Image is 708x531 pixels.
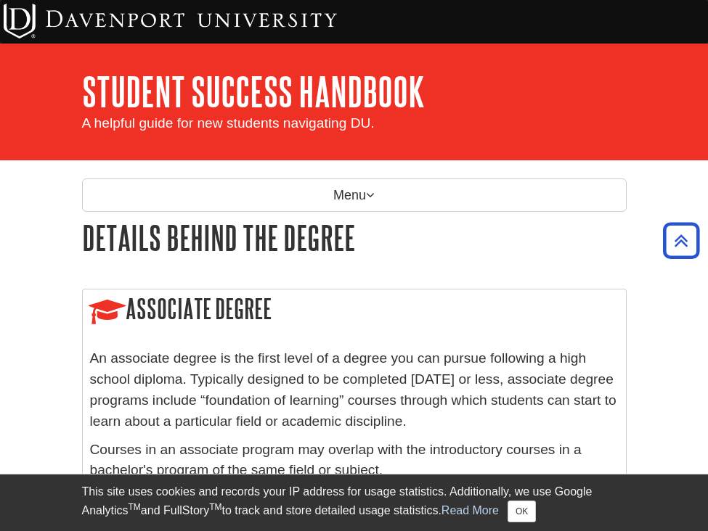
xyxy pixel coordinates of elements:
[83,289,626,331] h2: Associate Degree
[209,502,221,512] sup: TM
[129,502,141,512] sup: TM
[82,178,627,212] p: Menu
[82,483,627,522] div: This site uses cookies and records your IP address for usage statistics. Additionally, we use Goo...
[508,501,536,522] button: Close
[90,348,619,432] p: An associate degree is the first level of a degree you can pursue following a high school diploma...
[658,231,704,250] a: Back to Top
[82,115,375,131] span: A helpful guide for new students navigating DU.
[4,4,337,38] img: Davenport University
[82,69,425,114] a: Student Success Handbook
[90,440,619,482] p: Courses in an associate program may overlap with the introductory courses in a bachelor's program...
[82,219,627,256] h1: Details Behind the Degree
[442,504,499,516] a: Read More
